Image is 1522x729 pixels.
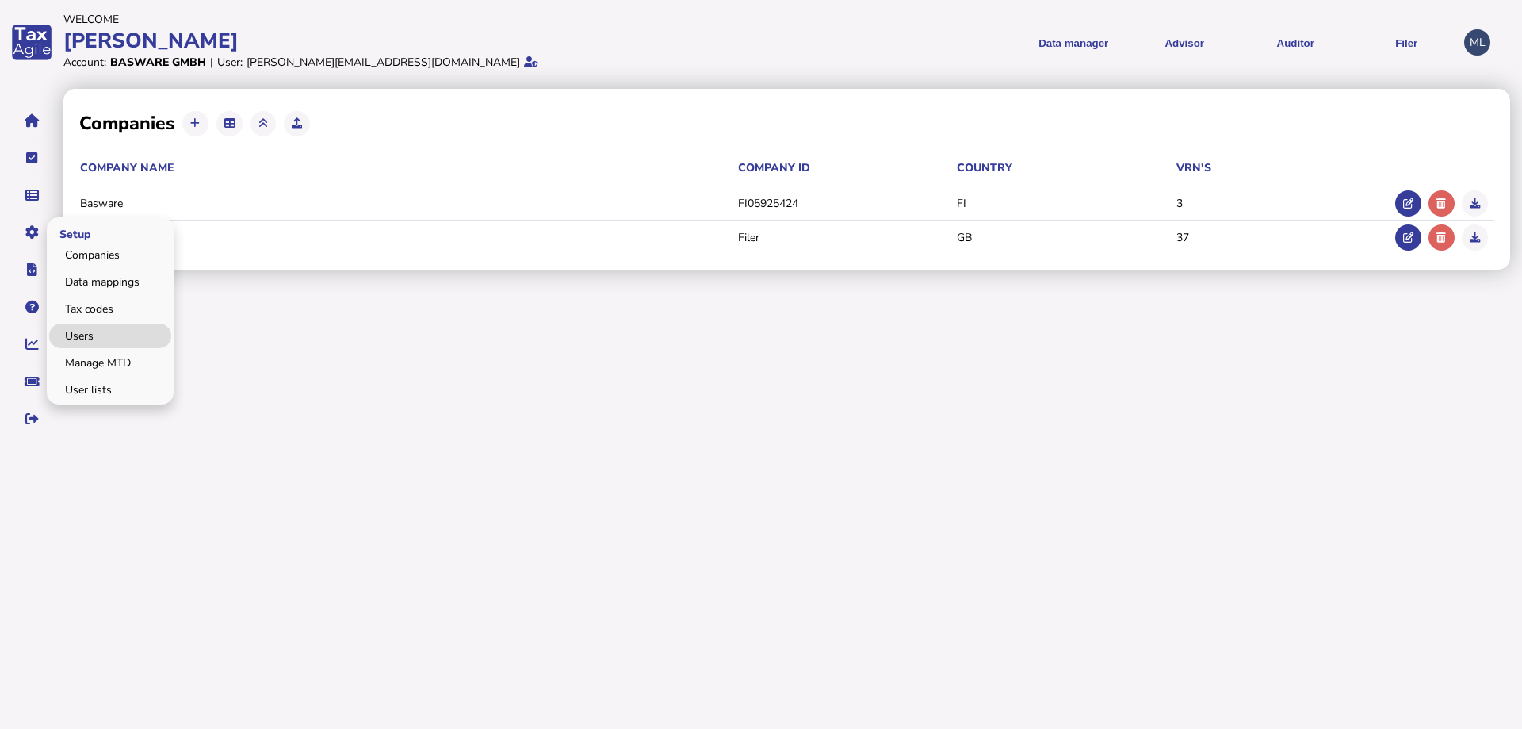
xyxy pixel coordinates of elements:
td: 3 [1176,195,1395,212]
td: FI05925424 [737,195,957,212]
a: Tax codes [49,297,171,321]
button: Add a new company [182,111,208,137]
i: Email verified [524,56,538,67]
div: [PERSON_NAME] [63,27,756,55]
a: Data mappings [49,270,171,294]
td: 37 [1176,229,1395,246]
button: Sign out [15,402,48,435]
button: Home [15,104,48,137]
menu: navigate products [764,23,1457,62]
button: Shows a dropdown of VAT Advisor options [1134,23,1234,62]
div: Profile settings [1464,29,1490,56]
div: [PERSON_NAME][EMAIL_ADDRESS][DOMAIN_NAME] [247,55,520,70]
h2: Companies [79,109,1494,140]
button: Tasks [15,141,48,175]
div: Basware GmbH [110,55,206,70]
div: | [210,55,213,70]
a: Companies [49,243,171,267]
div: Account: [63,55,106,70]
td: Filer Test Co [79,229,737,246]
div: User: [217,55,243,70]
th: Country [956,159,1176,187]
button: Auditor [1245,23,1345,62]
span: Setup [47,214,99,251]
button: Upload a single company [284,111,310,137]
button: Data manager [15,178,48,212]
a: User lists [49,378,171,402]
button: Manage settings [15,216,48,249]
td: Basware [79,195,737,212]
th: Company Name [79,159,737,187]
i: Data manager [25,195,39,196]
td: Filer [737,229,957,246]
button: Export companies to Excel [216,111,243,137]
th: Company ID [737,159,957,187]
button: Developer hub links [15,253,48,286]
button: Raise a support ticket [15,365,48,398]
button: Shows a dropdown of Data manager options [1023,23,1123,62]
button: Help pages [15,290,48,324]
button: Insights [15,328,48,361]
div: Welcome [63,12,756,27]
td: FI [956,195,1176,212]
button: Filer [1356,23,1456,62]
td: GB [956,229,1176,246]
a: Users [49,324,171,348]
th: VRN's [1176,159,1395,187]
button: Upload companies from Excel [250,111,277,137]
a: Manage MTD [49,351,171,375]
